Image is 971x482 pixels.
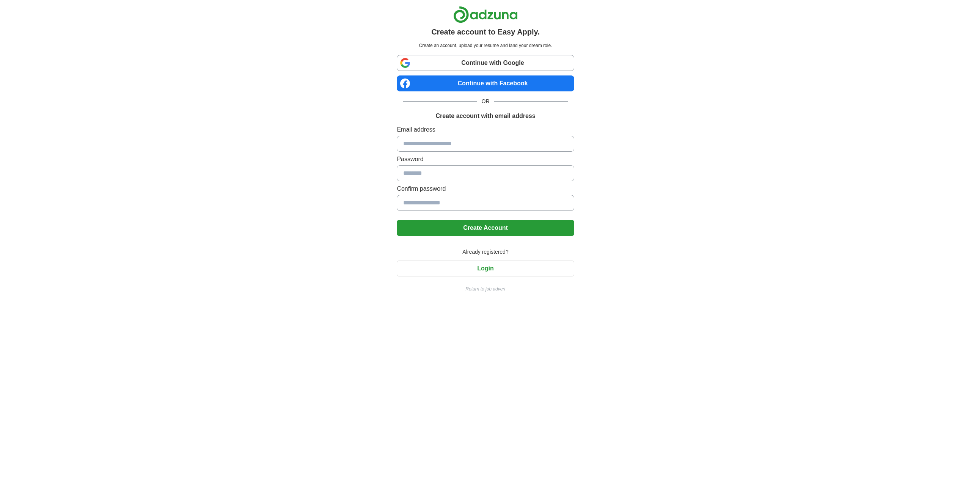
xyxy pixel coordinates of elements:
h1: Create account to Easy Apply. [431,26,540,38]
span: OR [477,97,494,105]
h1: Create account with email address [435,111,535,121]
label: Password [397,155,574,164]
a: Return to job advert [397,286,574,292]
button: Login [397,261,574,276]
a: Continue with Facebook [397,75,574,91]
a: Login [397,265,574,272]
label: Email address [397,125,574,134]
button: Create Account [397,220,574,236]
label: Confirm password [397,184,574,193]
p: Create an account, upload your resume and land your dream role. [398,42,572,49]
span: Already registered? [458,248,513,256]
a: Continue with Google [397,55,574,71]
img: Adzuna logo [453,6,518,23]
